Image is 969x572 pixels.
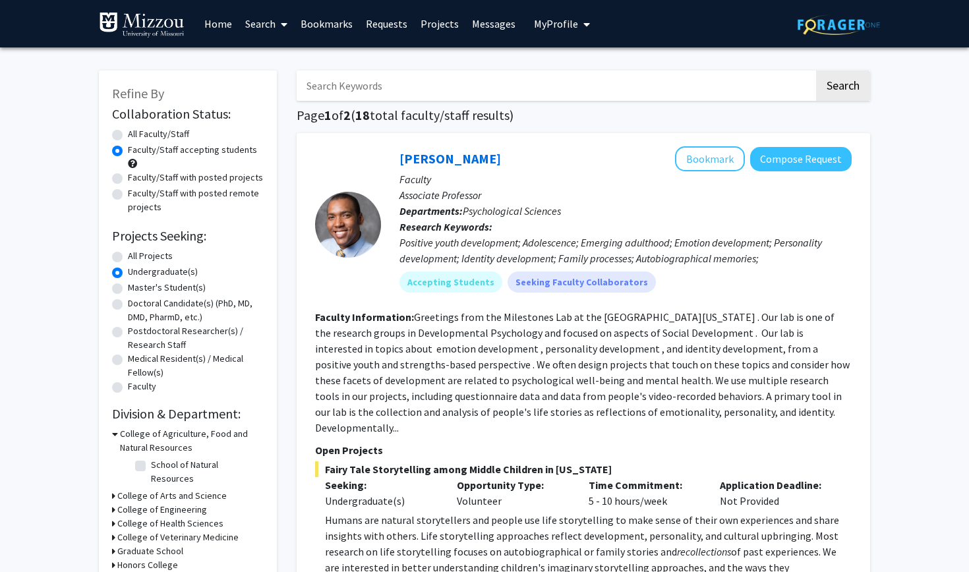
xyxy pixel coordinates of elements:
[399,204,463,217] b: Departments:
[399,220,492,233] b: Research Keywords:
[117,530,239,544] h3: College of Veterinary Medicine
[816,71,870,101] button: Search
[112,228,264,244] h2: Projects Seeking:
[128,265,198,279] label: Undergraduate(s)
[112,106,264,122] h2: Collaboration Status:
[399,272,502,293] mat-chip: Accepting Students
[315,461,852,477] span: Fairy Tale Storytelling among Middle Children in [US_STATE]
[315,442,852,458] p: Open Projects
[399,171,852,187] p: Faculty
[463,204,561,217] span: Psychological Sciences
[128,143,257,157] label: Faculty/Staff accepting students
[457,477,569,493] p: Opportunity Type:
[128,324,264,352] label: Postdoctoral Researcher(s) / Research Staff
[325,493,437,509] div: Undergraduate(s)
[325,477,437,493] p: Seeking:
[534,17,578,30] span: My Profile
[128,171,263,185] label: Faculty/Staff with posted projects
[414,1,465,47] a: Projects
[128,249,173,263] label: All Projects
[343,107,351,123] span: 2
[677,545,731,558] em: recollections
[151,458,260,486] label: School of Natural Resources
[297,71,814,101] input: Search Keywords
[117,503,207,517] h3: College of Engineering
[399,235,852,266] div: Positive youth development; Adolescence; Emerging adulthood; Emotion development; Personality dev...
[239,1,294,47] a: Search
[112,85,164,101] span: Refine By
[117,517,223,530] h3: College of Health Sciences
[117,544,183,558] h3: Graduate School
[508,272,656,293] mat-chip: Seeking Faculty Collaborators
[399,150,501,167] a: [PERSON_NAME]
[117,558,178,572] h3: Honors College
[675,146,745,171] button: Add Jordan Booker to Bookmarks
[355,107,370,123] span: 18
[710,477,842,509] div: Not Provided
[128,380,156,393] label: Faculty
[324,107,332,123] span: 1
[579,477,711,509] div: 5 - 10 hours/week
[297,107,870,123] h1: Page of ( total faculty/staff results)
[120,427,264,455] h3: College of Agriculture, Food and Natural Resources
[112,406,264,422] h2: Division & Department:
[294,1,359,47] a: Bookmarks
[359,1,414,47] a: Requests
[315,310,414,324] b: Faculty Information:
[589,477,701,493] p: Time Commitment:
[198,1,239,47] a: Home
[447,477,579,509] div: Volunteer
[315,310,850,434] fg-read-more: Greetings from the Milestones Lab at the [GEOGRAPHIC_DATA][US_STATE] . Our lab is one of the rese...
[128,281,206,295] label: Master's Student(s)
[720,477,832,493] p: Application Deadline:
[798,14,880,35] img: ForagerOne Logo
[750,147,852,171] button: Compose Request to Jordan Booker
[10,513,56,562] iframe: Chat
[99,12,185,38] img: University of Missouri Logo
[465,1,522,47] a: Messages
[117,489,227,503] h3: College of Arts and Science
[128,352,264,380] label: Medical Resident(s) / Medical Fellow(s)
[399,187,852,203] p: Associate Professor
[128,186,264,214] label: Faculty/Staff with posted remote projects
[128,127,189,141] label: All Faculty/Staff
[128,297,264,324] label: Doctoral Candidate(s) (PhD, MD, DMD, PharmD, etc.)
